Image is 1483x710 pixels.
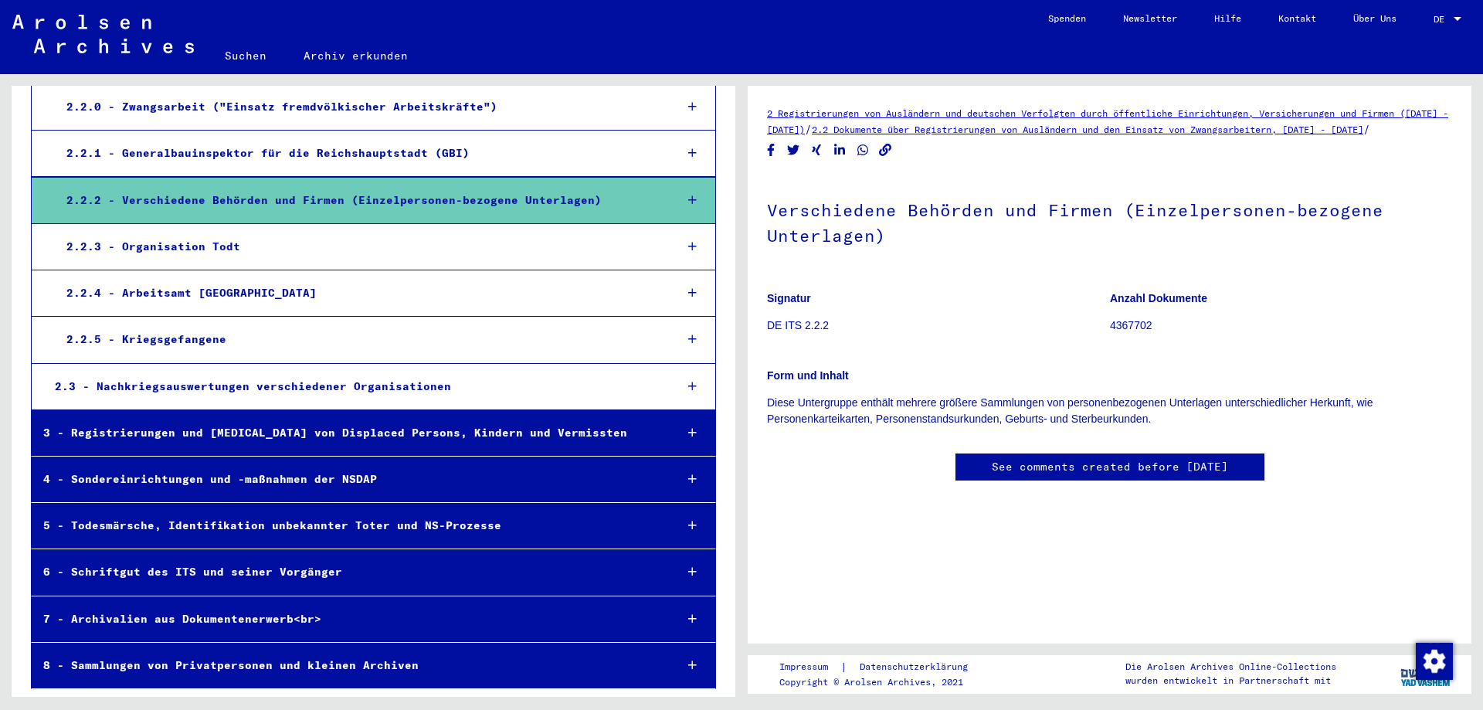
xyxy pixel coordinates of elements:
div: 6 - Schriftgut des ITS und seiner Vorgänger [32,557,663,587]
button: Copy link [877,141,894,160]
div: 2.2.2 - Verschiedene Behörden und Firmen (Einzelpersonen-bezogene Unterlagen) [55,185,663,216]
div: 2.2.5 - Kriegsgefangene [55,324,663,355]
div: 2.2.0 - Zwangsarbeit ("Einsatz fremdvölkischer Arbeitskräfte") [55,92,663,122]
img: Zustimmung ändern [1416,643,1453,680]
a: Impressum [779,659,840,675]
div: 2.2.4 - Arbeitsamt [GEOGRAPHIC_DATA] [55,278,663,308]
button: Share on WhatsApp [855,141,871,160]
span: DE [1434,14,1451,25]
a: 2 Registrierungen von Ausländern und deutschen Verfolgten durch öffentliche Einrichtungen, Versic... [767,107,1448,135]
img: Arolsen_neg.svg [12,15,194,53]
div: 4 - Sondereinrichtungen und -maßnahmen der NSDAP [32,464,663,494]
p: DE ITS 2.2.2 [767,318,1109,334]
span: / [1363,122,1370,136]
p: Copyright © Arolsen Archives, 2021 [779,675,986,689]
a: Archiv erkunden [285,37,426,74]
button: Share on Twitter [786,141,802,160]
p: wurden entwickelt in Partnerschaft mit [1125,674,1336,688]
div: 8 - Sammlungen von Privatpersonen und kleinen Archiven [32,651,663,681]
button: Share on Facebook [763,141,779,160]
div: 5 - Todesmärsche, Identifikation unbekannter Toter und NS-Prozesse [32,511,663,541]
div: 2.2.1 - Generalbauinspektor für die Reichshauptstadt (GBI) [55,138,663,168]
button: Share on Xing [809,141,825,160]
div: 2.3 - Nachkriegsauswertungen verschiedener Organisationen [43,372,663,402]
h1: Verschiedene Behörden und Firmen (Einzelpersonen-bezogene Unterlagen) [767,175,1452,268]
a: See comments created before [DATE] [992,459,1228,475]
b: Signatur [767,292,811,304]
div: 2.2.3 - Organisation Todt [55,232,663,262]
button: Share on LinkedIn [832,141,848,160]
a: Datenschutzerklärung [847,659,986,675]
p: Diese Untergruppe enthält mehrere größere Sammlungen von personenbezogenen Unterlagen unterschied... [767,395,1452,427]
div: 7 - Archivalien aus Dokumentenerwerb<br> [32,604,663,634]
div: 3 - Registrierungen und [MEDICAL_DATA] von Displaced Persons, Kindern und Vermissten [32,418,663,448]
img: yv_logo.png [1397,654,1455,693]
div: | [779,659,986,675]
b: Form und Inhalt [767,369,849,382]
span: / [805,122,812,136]
a: 2.2 Dokumente über Registrierungen von Ausländern und den Einsatz von Zwangsarbeitern, [DATE] - [... [812,124,1363,135]
p: Die Arolsen Archives Online-Collections [1125,660,1336,674]
p: 4367702 [1110,318,1452,334]
a: Suchen [206,37,285,74]
b: Anzahl Dokumente [1110,292,1207,304]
